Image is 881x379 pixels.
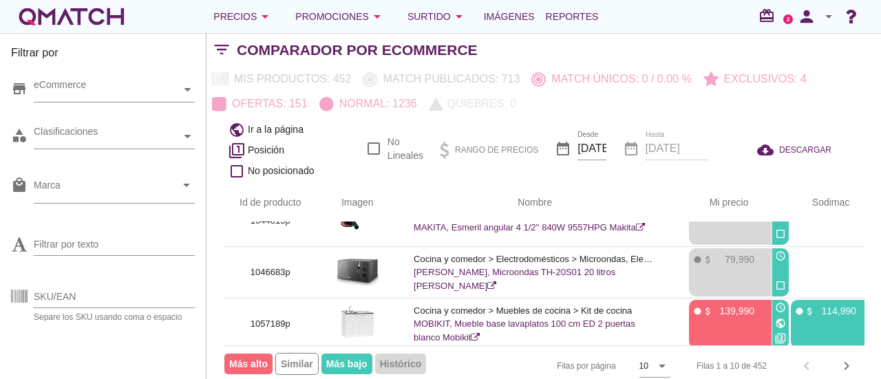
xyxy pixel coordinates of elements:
[318,184,398,222] th: Imagen: Not sorted.
[237,39,478,61] h2: Comparador por eCommerce
[414,304,656,318] p: Cocina y comedor > Muebles de cocina > Kit de cocina
[526,67,697,91] button: Match únicos: 0 / 0.00 %
[388,135,423,162] label: No Lineales
[295,8,385,25] div: Promociones
[775,228,786,239] i: check_box_outline_blank
[369,8,385,25] i: arrow_drop_down
[757,142,779,158] i: cloud_download
[834,354,859,378] button: Next page
[805,306,815,316] i: attach_money
[654,358,670,374] i: arrow_drop_down
[321,354,372,374] span: Más bajo
[229,163,245,180] i: check_box_outline_blank
[478,3,540,30] a: Imágenes
[838,358,855,374] i: chevron_right
[414,318,635,343] a: MOBIKIT, Mueble base lavaplatos 100 cm ED 2 puertas blanco Mobikit
[375,354,427,374] span: Histórico
[11,177,28,193] i: local_mall
[213,8,273,25] div: Precios
[248,164,315,178] span: No posicionado
[703,255,713,265] i: attach_money
[713,252,754,266] p: 79,990
[555,140,571,157] i: date_range
[787,16,790,22] text: 2
[692,306,703,316] i: fiber_manual_record
[178,177,195,193] i: arrow_drop_down
[397,184,672,222] th: Nombre: Not sorted.
[774,184,876,222] th: Sodimac: Not sorted. Activate to sort ascending.
[546,71,691,87] p: Match únicos: 0 / 0.00 %
[746,138,842,162] button: DESCARGAR
[577,138,606,160] input: Desde
[697,360,767,372] div: Filas 1 a 10 de 452
[226,96,308,112] p: Ofertas: 151
[240,317,301,331] p: 1057189p
[11,45,195,67] h3: Filtrar por
[11,80,28,97] i: store
[202,3,284,30] button: Precios
[414,222,645,232] a: MAKITA, Esmeril angular 4 1/2'' 840W 9557HPG Makita
[775,280,786,291] i: check_box_outline_blank
[692,255,703,265] i: fiber_manual_record
[758,8,781,24] i: redeem
[719,71,807,87] p: Exclusivos: 4
[793,7,820,26] i: person
[815,304,856,318] p: 114,990
[206,91,314,116] button: Ofertas: 151
[414,267,615,291] a: [PERSON_NAME], Microondas TH-20S01 20 litros [PERSON_NAME]
[334,96,417,112] p: Normal: 1236
[248,143,284,158] span: Posición
[407,8,467,25] div: Surtido
[229,142,245,159] i: filter_1
[34,313,195,321] div: Separe los SKU usando coma o espacio
[775,250,786,261] i: access_time
[484,8,535,25] span: Imágenes
[775,333,786,344] i: filter_2
[336,253,379,288] img: 1046683p_15.jpg
[414,252,656,266] p: Cocina y comedor > Electrodomésticos > Microondas, Electrohogar y climatización > Cocina > Microo...
[451,8,467,25] i: arrow_drop_down
[336,305,379,339] img: 1057189p_15.jpg
[775,318,786,329] i: public
[794,306,805,316] i: fiber_manual_record
[546,8,599,25] span: Reportes
[779,144,831,156] span: DESCARGAR
[224,354,273,374] span: Más alto
[284,3,396,30] button: Promociones
[672,184,774,222] th: Mi precio: Not sorted. Activate to sort ascending.
[639,360,648,372] div: 10
[11,127,28,144] i: category
[223,184,318,222] th: Id de producto: Not sorted.
[248,122,304,137] span: Ir a la página
[275,353,319,375] span: Similar
[775,302,786,313] i: access_time
[713,304,754,318] p: 139,990
[820,8,837,25] i: arrow_drop_down
[540,3,604,30] a: Reportes
[240,266,301,279] p: 1046683p
[229,122,245,138] i: public
[783,14,793,24] a: 2
[698,67,813,91] button: Exclusivos: 4
[17,3,127,30] a: white-qmatch-logo
[257,8,273,25] i: arrow_drop_down
[396,3,478,30] button: Surtido
[703,306,713,316] i: attach_money
[314,91,423,116] button: Normal: 1236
